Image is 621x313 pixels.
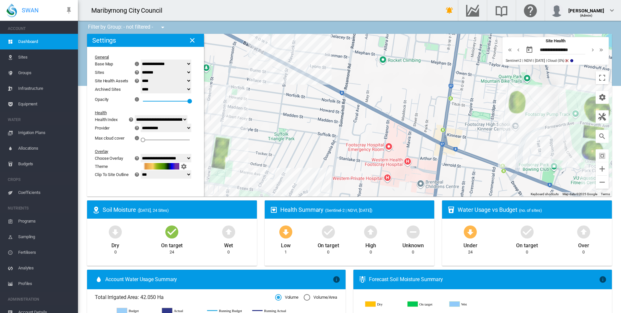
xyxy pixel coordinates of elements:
span: NUTRIENTS [8,203,73,213]
md-icon: icon-help-circle [133,154,141,162]
div: Provider [95,126,109,130]
button: icon-help-circle [127,116,136,123]
div: 24 [170,249,174,255]
button: icon-select-all [596,149,609,162]
div: Theme [95,164,142,169]
md-icon: icon-information [599,276,607,283]
span: Total Irrigated Area: 42.050 Ha [95,294,275,301]
div: Health [95,110,188,115]
md-icon: icon-information [134,134,142,142]
g: On target [408,301,445,307]
md-icon: icon-chevron-down [608,7,616,14]
md-icon: icon-information [134,60,142,68]
md-icon: icon-pin [65,7,73,14]
span: WATER [8,115,73,125]
div: General [95,55,188,60]
button: icon-chevron-double-right [597,46,605,54]
md-icon: icon-chevron-double-right [598,46,605,54]
div: Maribyrnong City Council [91,6,168,15]
md-icon: Search the knowledge base [494,7,509,14]
div: Archived Sites [95,87,142,92]
md-icon: icon-heart-box-outline [270,206,278,214]
span: Dashboard [18,34,73,49]
div: 0 [582,249,585,255]
md-icon: icon-cog [180,162,188,170]
span: ADMINISTRATION [8,294,73,305]
span: Fertilisers [18,245,73,260]
span: Account Water Usage Summary [105,276,333,283]
md-icon: icon-water [95,276,103,283]
md-icon: icon-close [188,36,196,44]
img: SWAN-Landscape-Logo-Colour-drop.png [6,4,17,17]
md-icon: Click here for help [523,7,538,14]
span: (no. of sites) [519,208,542,213]
md-radio-button: Volume/Area [304,294,337,301]
div: 0 [412,249,414,255]
span: Budgets [18,156,73,172]
div: Wet [224,239,233,249]
div: 0 [526,249,528,255]
md-icon: icon-arrow-up-bold-circle [221,224,236,239]
span: Irrigation Plans [18,125,73,141]
div: Sites [95,70,104,75]
button: icon-help-circle [133,154,142,162]
button: icon-close [186,34,199,47]
md-icon: icon-help-circle [133,124,141,132]
button: icon-chevron-right [589,46,597,54]
span: Coefficients [18,185,73,200]
div: High [365,239,376,249]
md-icon: icon-chevron-double-left [506,46,513,54]
div: On target [318,239,339,249]
md-icon: icon-help-circle [133,77,141,85]
md-icon: icon-cup-water [447,206,455,214]
div: Choose Overlay [95,156,123,161]
md-icon: icon-checkbox-marked-circle [321,224,336,239]
span: Analytes [18,260,73,276]
button: icon-magnify [596,130,609,143]
div: Overlay [95,149,188,154]
button: icon-cog [179,162,188,170]
md-icon: icon-help-circle [133,68,141,76]
button: icon-menu-down [156,21,169,34]
md-icon: icon-minus-circle [405,224,421,239]
div: On target [161,239,183,249]
div: Filter by Group: - not filtered - [83,21,171,34]
md-icon: icon-help-circle [127,116,135,123]
div: Forecast Soil Moisture Summary [369,276,599,283]
div: Clip To Site Outline [95,172,129,177]
div: Water Usage vs Budget [458,206,607,214]
button: icon-help-circle [133,170,142,178]
md-icon: icon-content-cut [564,58,569,63]
span: Equipment [18,96,73,112]
div: Max cloud cover [95,136,124,141]
div: 0 [114,249,117,255]
span: Sites [18,49,73,65]
md-icon: icon-bell-ring [446,7,453,14]
div: 24 [468,249,473,255]
a: Terms [601,192,610,196]
md-icon: icon-information [134,95,142,103]
button: icon-help-circle [133,77,142,85]
div: 0 [370,249,372,255]
div: Soil Moisture [103,206,252,214]
span: Groups [18,65,73,81]
span: SWAN [22,6,39,14]
img: profile.jpg [550,4,563,17]
md-icon: icon-information [333,276,340,283]
button: Toggle fullscreen view [596,71,609,84]
span: Sampling [18,229,73,245]
md-icon: icon-arrow-down-bold-circle [108,224,123,239]
md-icon: icon-information [569,58,574,63]
span: (Sentinel-2 | NDVI, [DATE]) [325,208,372,213]
div: Opacity [95,97,108,102]
div: 0 [327,249,329,255]
span: CROPS [8,174,73,185]
button: icon-chevron-left [514,46,523,54]
g: Dry [365,301,402,307]
span: ACCOUNT [8,23,73,34]
button: md-calendar [523,43,536,56]
button: icon-cog [596,91,609,104]
button: icon-help-circle [133,124,142,132]
md-icon: icon-chevron-left [515,46,522,54]
button: Zoom in [596,162,609,175]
